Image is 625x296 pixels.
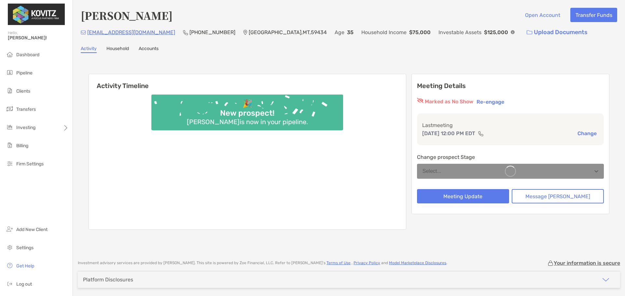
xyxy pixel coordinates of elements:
a: Privacy Policy [354,261,380,265]
img: pipeline icon [6,69,14,76]
button: Meeting Update [417,189,509,203]
span: Settings [16,245,34,251]
img: dashboard icon [6,50,14,58]
img: firm-settings icon [6,160,14,167]
a: Activity [81,46,97,53]
span: Add New Client [16,227,48,232]
div: 🎉 [240,99,255,109]
div: [PERSON_NAME] is now in your pipeline. [184,118,311,126]
span: Get Help [16,263,34,269]
img: add_new_client icon [6,225,14,233]
div: New prospect! [217,109,277,118]
img: Zoe Logo [8,3,65,26]
button: Re-engage [475,98,506,106]
h6: Activity Timeline [89,74,406,90]
img: transfers icon [6,105,14,113]
p: [GEOGRAPHIC_DATA] , MT , 59434 [249,28,327,36]
p: [PHONE_NUMBER] [189,28,235,36]
a: Terms of Use [326,261,351,265]
img: Phone Icon [183,30,188,35]
div: Platform Disclosures [83,277,133,283]
span: Log out [16,281,32,287]
p: Age [335,28,344,36]
a: Upload Documents [522,25,592,39]
p: Household Income [361,28,407,36]
button: Open Account [520,8,565,22]
span: Pipeline [16,70,33,76]
img: investing icon [6,123,14,131]
button: Change [576,130,599,137]
img: Email Icon [81,31,86,34]
img: button icon [527,30,532,35]
span: Clients [16,88,30,94]
img: icon arrow [602,276,610,284]
span: Transfers [16,107,36,112]
p: Last meeting [422,121,599,129]
span: [PERSON_NAME]! [8,35,69,41]
span: Investing [16,125,35,130]
button: Message [PERSON_NAME] [512,189,604,203]
img: Info Icon [511,30,515,34]
p: $75,000 [409,28,431,36]
img: settings icon [6,243,14,251]
p: $125,000 [484,28,508,36]
a: Model Marketplace Disclosures [389,261,446,265]
img: get-help icon [6,262,14,269]
span: Dashboard [16,52,39,58]
p: Marked as No Show [425,98,473,106]
h4: [PERSON_NAME] [81,8,173,23]
span: Firm Settings [16,161,44,167]
img: clients icon [6,87,14,95]
button: Transfer Funds [570,8,617,22]
p: Investable Assets [438,28,481,36]
img: billing icon [6,141,14,149]
span: Billing [16,143,28,148]
a: Household [106,46,129,53]
a: Accounts [139,46,159,53]
img: logout icon [6,280,14,288]
p: [EMAIL_ADDRESS][DOMAIN_NAME] [87,28,175,36]
p: Change prospect Stage [417,153,604,161]
img: Location Icon [243,30,247,35]
p: Investment advisory services are provided by [PERSON_NAME] . This site is powered by Zoe Financia... [78,261,447,265]
p: [DATE] 12:00 PM EDT [422,129,475,137]
img: communication type [478,131,484,136]
img: red eyr [417,98,424,103]
p: Meeting Details [417,82,604,90]
p: 35 [347,28,354,36]
p: Your information is secure [554,260,620,266]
